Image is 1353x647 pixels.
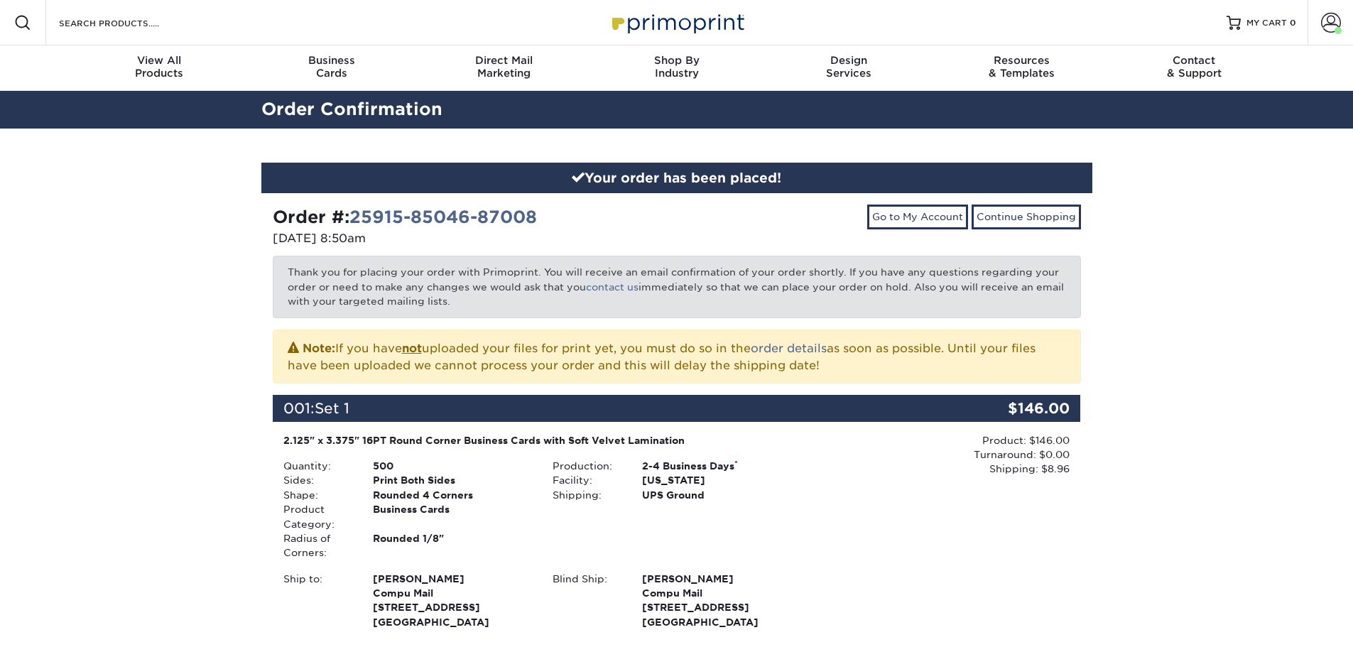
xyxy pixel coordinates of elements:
[245,54,418,67] span: Business
[642,586,800,600] span: Compu Mail
[1290,18,1296,28] span: 0
[586,281,639,293] a: contact us
[273,459,362,473] div: Quantity:
[542,572,631,630] div: Blind Ship:
[402,342,422,355] b: not
[606,7,748,38] img: Primoprint
[946,395,1081,422] div: $146.00
[1246,17,1287,29] span: MY CART
[373,572,531,628] strong: [GEOGRAPHIC_DATA]
[303,342,335,355] strong: Note:
[811,433,1070,477] div: Product: $146.00 Turnaround: $0.00 Shipping: $8.96
[315,400,349,417] span: Set 1
[362,473,542,487] div: Print Both Sides
[418,54,590,67] span: Direct Mail
[273,488,362,502] div: Shape:
[763,54,935,80] div: Services
[418,54,590,80] div: Marketing
[349,207,537,227] a: 25915-85046-87008
[867,205,968,229] a: Go to My Account
[631,488,811,502] div: UPS Ground
[362,488,542,502] div: Rounded 4 Corners
[283,433,801,447] div: 2.125" x 3.375" 16PT Round Corner Business Cards with Soft Velvet Lamination
[1108,54,1281,80] div: & Support
[261,163,1092,194] div: Your order has been placed!
[642,600,800,614] span: [STREET_ADDRESS]
[642,572,800,628] strong: [GEOGRAPHIC_DATA]
[273,230,666,247] p: [DATE] 8:50am
[273,207,537,227] strong: Order #:
[73,45,246,91] a: View AllProducts
[935,45,1108,91] a: Resources& Templates
[590,54,763,67] span: Shop By
[288,339,1066,374] p: If you have uploaded your files for print yet, you must do so in the as soon as possible. Until y...
[542,473,631,487] div: Facility:
[1108,54,1281,67] span: Contact
[418,45,590,91] a: Direct MailMarketing
[542,488,631,502] div: Shipping:
[273,395,946,422] div: 001:
[273,256,1081,317] p: Thank you for placing your order with Primoprint. You will receive an email confirmation of your ...
[362,531,542,560] div: Rounded 1/8"
[58,14,196,31] input: SEARCH PRODUCTS.....
[251,97,1103,123] h2: Order Confirmation
[373,586,531,600] span: Compu Mail
[245,54,418,80] div: Cards
[362,459,542,473] div: 500
[362,502,542,531] div: Business Cards
[73,54,246,80] div: Products
[1108,45,1281,91] a: Contact& Support
[631,459,811,473] div: 2-4 Business Days
[972,205,1081,229] a: Continue Shopping
[751,342,827,355] a: order details
[642,572,800,586] span: [PERSON_NAME]
[273,572,362,630] div: Ship to:
[73,54,246,67] span: View All
[373,600,531,614] span: [STREET_ADDRESS]
[935,54,1108,80] div: & Templates
[763,54,935,67] span: Design
[631,473,811,487] div: [US_STATE]
[245,45,418,91] a: BusinessCards
[542,459,631,473] div: Production:
[935,54,1108,67] span: Resources
[273,473,362,487] div: Sides:
[590,45,763,91] a: Shop ByIndustry
[273,531,362,560] div: Radius of Corners:
[273,502,362,531] div: Product Category:
[763,45,935,91] a: DesignServices
[373,572,531,586] span: [PERSON_NAME]
[590,54,763,80] div: Industry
